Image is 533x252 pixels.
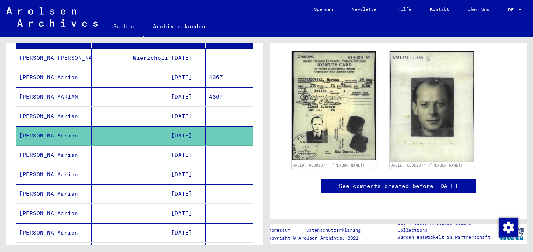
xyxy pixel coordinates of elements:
mat-cell: [PERSON_NAME] [16,146,54,165]
p: Copyright © Arolsen Archives, 2021 [266,235,370,242]
mat-cell: Marian [54,165,92,184]
img: 001.jpg [292,51,376,160]
a: See comments created before [DATE] [339,182,458,190]
mat-cell: 4367 [206,87,253,106]
mat-cell: Marian [54,204,92,223]
mat-cell: [PERSON_NAME] [16,87,54,106]
a: Suchen [104,17,144,37]
mat-cell: [DATE] [168,223,206,242]
mat-cell: [DATE] [168,184,206,203]
img: Arolsen_neg.svg [6,7,98,27]
mat-cell: [PERSON_NAME] [16,107,54,126]
a: DocID: 66802877 ([PERSON_NAME]) [293,163,365,167]
mat-cell: [DATE] [168,87,206,106]
mat-cell: [PERSON_NAME] [16,49,54,68]
span: DE [508,7,517,12]
div: | [266,226,370,235]
mat-cell: [PERSON_NAME] [16,223,54,242]
mat-cell: Wierzcholina [130,49,168,68]
mat-cell: [DATE] [168,126,206,145]
mat-cell: [DATE] [168,49,206,68]
mat-cell: [PERSON_NAME] [16,126,54,145]
mat-cell: [DATE] [168,107,206,126]
a: DocID: 66802877 ([PERSON_NAME]) [391,163,463,167]
mat-cell: 4367 [206,68,253,87]
mat-cell: [DATE] [168,165,206,184]
img: 002.jpg [390,51,474,162]
mat-cell: [PERSON_NAME] [16,165,54,184]
mat-cell: [DATE] [168,204,206,223]
mat-cell: [PERSON_NAME] [16,184,54,203]
mat-cell: Marian [54,146,92,165]
mat-cell: MARIAN [54,87,92,106]
mat-cell: Marian [54,107,92,126]
mat-cell: [PERSON_NAME] [54,49,92,68]
mat-cell: Marian [54,184,92,203]
mat-cell: [PERSON_NAME] [16,68,54,87]
mat-cell: [DATE] [168,68,206,87]
a: Archiv erkunden [144,17,215,36]
a: Datenschutzerklärung [300,226,370,235]
mat-cell: [DATE] [168,146,206,165]
mat-cell: Marian [54,68,92,87]
mat-cell: [PERSON_NAME] [16,204,54,223]
mat-cell: Marian [54,126,92,145]
div: Zustimmung ändern [499,218,517,236]
p: Die Arolsen Archives Online-Collections [398,220,495,234]
p: wurden entwickelt in Partnerschaft mit [398,234,495,248]
mat-cell: Marian [54,223,92,242]
a: Impressum [266,226,296,235]
img: Zustimmung ändern [499,218,518,237]
img: yv_logo.png [497,224,526,243]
